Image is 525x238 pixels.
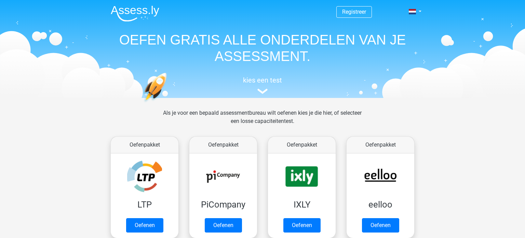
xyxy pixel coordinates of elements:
h5: kies een test [105,76,420,84]
img: Assessly [111,5,159,22]
img: assessment [257,89,268,94]
h1: OEFEN GRATIS ALLE ONDERDELEN VAN JE ASSESSMENT. [105,32,420,64]
div: Als je voor een bepaald assessmentbureau wilt oefenen kies je die hier, of selecteer een losse ca... [158,109,367,134]
a: Oefenen [362,218,399,233]
a: Registreer [342,9,366,15]
a: Oefenen [283,218,321,233]
a: Oefenen [126,218,163,233]
img: oefenen [143,73,193,135]
a: kies een test [105,76,420,94]
a: Oefenen [205,218,242,233]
